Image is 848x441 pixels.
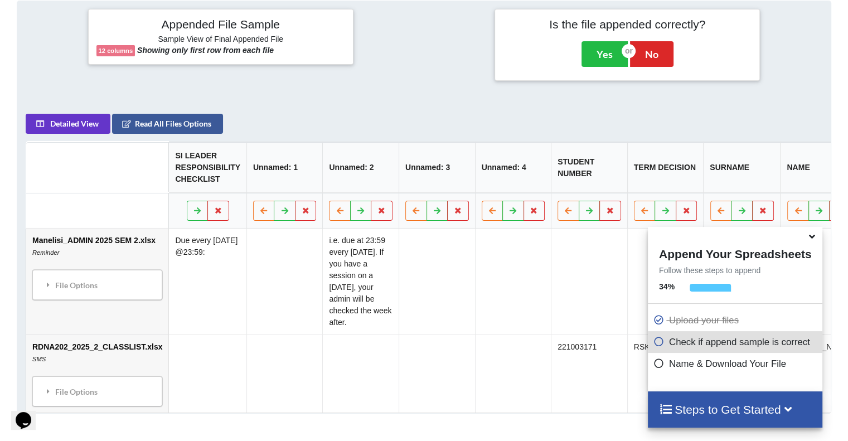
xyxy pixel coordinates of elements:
[551,335,627,413] td: 221003171
[627,142,704,193] th: TERM DECISION
[26,229,168,335] td: Manelisi_ADMIN 2025 SEM 2.xlsx
[322,229,399,335] td: i.e. due at 23:59 every [DATE]. If you have a session on a [DATE], your admin will be checked the...
[630,41,673,67] button: No
[99,47,133,54] b: 12 columns
[503,17,752,31] h4: Is the file appended correctly?
[168,229,246,335] td: Due every [DATE] @23:59:
[627,335,704,413] td: RSK2
[653,335,820,349] p: Check if append sample is correct
[659,403,811,416] h4: Steps to Get Started
[246,142,323,193] th: Unnamed: 1
[96,17,345,33] h4: Appended File Sample
[96,35,345,46] h6: Sample View of Final Appended File
[653,313,820,327] p: Upload your files
[36,380,159,403] div: File Options
[36,273,159,297] div: File Options
[653,357,820,371] p: Name & Download Your File
[582,41,628,67] button: Yes
[399,142,475,193] th: Unnamed: 3
[648,244,822,261] h4: Append Your Spreadsheets
[26,335,168,413] td: RDNA202_2025_2_CLASSLIST.xlsx
[551,142,627,193] th: STUDENT NUMBER
[659,282,675,291] b: 34 %
[32,356,46,362] i: SMS
[475,142,551,193] th: Unnamed: 4
[112,114,223,134] button: Read All Files Options
[703,142,780,193] th: SURNAME
[11,396,47,430] iframe: chat widget
[168,142,246,193] th: SI LEADER RESPONSIBILITY CHECKLIST
[322,142,399,193] th: Unnamed: 2
[137,46,274,55] b: Showing only first row from each file
[26,114,110,134] button: Detailed View
[32,249,60,256] i: Reminder
[648,265,822,276] p: Follow these steps to append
